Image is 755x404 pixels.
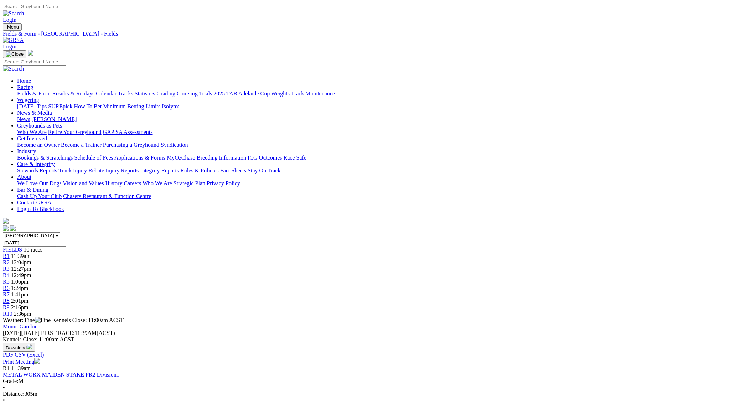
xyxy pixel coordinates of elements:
[291,90,335,97] a: Track Maintenance
[103,142,159,148] a: Purchasing a Greyhound
[41,330,115,336] span: 11:39AM(ACST)
[283,155,306,161] a: Race Safe
[162,103,179,109] a: Isolynx
[124,180,141,186] a: Careers
[3,279,10,285] a: R5
[52,317,124,323] span: Kennels Close: 11:00am ACST
[3,352,752,358] div: Download
[3,291,10,297] a: R7
[103,103,160,109] a: Minimum Betting Limits
[3,10,24,17] img: Search
[3,43,16,50] a: Login
[28,50,33,56] img: logo-grsa-white.png
[17,180,752,187] div: About
[11,365,31,371] span: 11:39am
[3,266,10,272] a: R3
[3,330,40,336] span: [DATE]
[24,247,42,253] span: 10 races
[3,304,10,310] span: R9
[17,167,57,173] a: Stewards Reports
[140,167,179,173] a: Integrity Reports
[3,17,16,23] a: Login
[17,155,752,161] div: Industry
[3,50,26,58] button: Toggle navigation
[3,253,10,259] a: R1
[3,259,10,265] a: R2
[96,90,117,97] a: Calendar
[10,225,16,231] img: twitter.svg
[3,378,752,384] div: M
[3,23,22,31] button: Toggle navigation
[17,200,51,206] a: Contact GRSA
[3,225,9,231] img: facebook.svg
[17,84,33,90] a: Racing
[11,298,29,304] span: 2:01pm
[180,167,219,173] a: Rules & Policies
[58,167,104,173] a: Track Injury Rebate
[197,155,246,161] a: Breeding Information
[52,90,94,97] a: Results & Replays
[17,129,47,135] a: Who We Are
[11,253,31,259] span: 11:39am
[11,272,31,278] span: 12:49pm
[17,206,64,212] a: Login To Blackbook
[11,259,31,265] span: 12:04pm
[17,193,752,200] div: Bar & Dining
[3,359,40,365] a: Print Meeting
[48,129,102,135] a: Retire Your Greyhound
[11,266,31,272] span: 12:27pm
[177,90,198,97] a: Coursing
[17,193,62,199] a: Cash Up Your Club
[114,155,165,161] a: Applications & Forms
[3,218,9,224] img: logo-grsa-white.png
[105,167,139,173] a: Injury Reports
[41,330,74,336] span: FIRST RACE:
[63,180,104,186] a: Vision and Values
[3,384,5,390] span: •
[157,90,175,97] a: Grading
[17,116,752,123] div: News & Media
[17,135,47,141] a: Get Involved
[174,180,205,186] a: Strategic Plan
[17,180,61,186] a: We Love Our Dogs
[3,272,10,278] a: R4
[3,330,21,336] span: [DATE]
[105,180,122,186] a: History
[17,142,60,148] a: Become an Owner
[11,304,29,310] span: 2:16pm
[74,103,102,109] a: How To Bet
[161,142,188,148] a: Syndication
[143,180,172,186] a: Who We Are
[17,148,36,154] a: Industry
[3,247,22,253] a: FIELDS
[17,167,752,174] div: Care & Integrity
[17,155,73,161] a: Bookings & Scratchings
[6,51,24,57] img: Close
[3,391,752,397] div: 305m
[3,298,10,304] a: R8
[63,193,151,199] a: Chasers Restaurant & Function Centre
[3,285,10,291] a: R6
[15,352,44,358] a: CSV (Excel)
[17,103,47,109] a: [DATE] Tips
[17,110,52,116] a: News & Media
[135,90,155,97] a: Statistics
[11,291,29,297] span: 1:41pm
[207,180,240,186] a: Privacy Policy
[7,24,19,30] span: Menu
[3,343,35,352] button: Download
[17,90,51,97] a: Fields & Form
[3,372,119,378] a: METAL WORX MAIDEN STAKE PR2 Division1
[17,174,31,180] a: About
[48,103,72,109] a: SUREpick
[3,66,24,72] img: Search
[3,311,12,317] a: R10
